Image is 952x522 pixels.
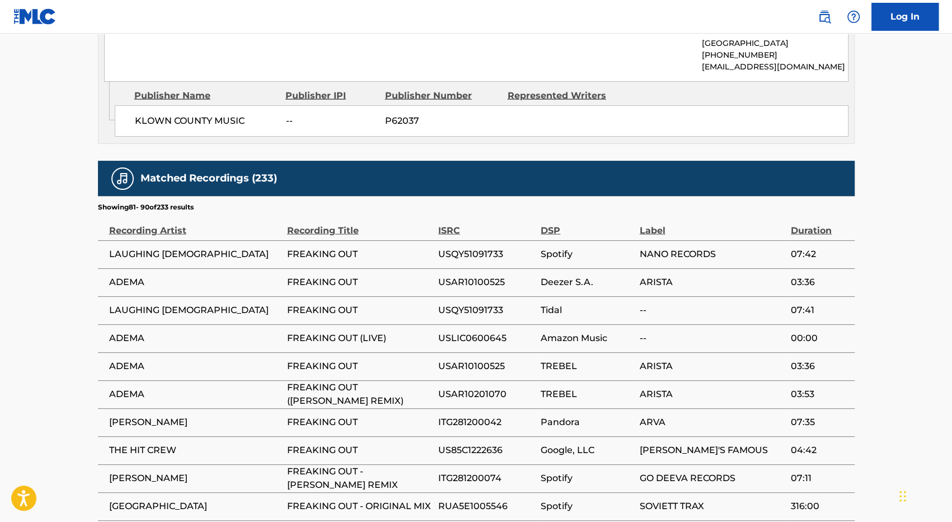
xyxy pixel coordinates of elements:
[438,388,535,401] span: USAR10201070
[116,172,129,185] img: Matched Recordings
[109,276,282,289] span: ADEMA
[541,276,634,289] span: Deezer S.A.
[285,89,377,102] div: Publisher IPI
[98,202,194,212] p: Showing 81 - 90 of 233 results
[438,276,535,289] span: USAR10100525
[791,360,849,373] span: 03:36
[287,416,433,429] span: FREAKING OUT
[287,381,433,408] span: FREAKING OUT ([PERSON_NAME] REMIX)
[287,212,433,237] div: Recording Title
[438,304,535,317] span: USQY51091733
[109,444,282,457] span: THE HIT CREW
[438,360,535,373] span: USAR10100525
[287,304,433,317] span: FREAKING OUT
[541,500,634,513] span: Spotify
[287,360,433,373] span: FREAKING OUT
[541,416,634,429] span: Pandora
[791,304,849,317] span: 07:41
[385,114,499,128] span: P62037
[640,276,785,289] span: ARISTA
[701,61,847,73] p: [EMAIL_ADDRESS][DOMAIN_NAME]
[791,332,849,345] span: 00:00
[847,10,860,24] img: help
[791,416,849,429] span: 07:35
[508,89,622,102] div: Represented Writers
[541,360,634,373] span: TREBEL
[109,248,282,261] span: LAUGHING [DEMOGRAPHIC_DATA]
[640,472,785,485] span: GO DEEVA RECORDS
[871,3,939,31] a: Log In
[791,472,849,485] span: 07:11
[109,472,282,485] span: [PERSON_NAME]
[385,89,499,102] div: Publisher Number
[791,276,849,289] span: 03:36
[640,304,785,317] span: --
[541,248,634,261] span: Spotify
[818,10,831,24] img: search
[109,360,282,373] span: ADEMA
[640,416,785,429] span: ARVA
[438,444,535,457] span: US85C1222636
[438,472,535,485] span: ITG281200074
[701,38,847,49] p: [GEOGRAPHIC_DATA]
[541,332,634,345] span: Amazon Music
[438,212,535,237] div: ISRC
[791,388,849,401] span: 03:53
[13,8,57,25] img: MLC Logo
[791,248,849,261] span: 07:42
[287,276,433,289] span: FREAKING OUT
[438,332,535,345] span: USLIC0600645
[640,360,785,373] span: ARISTA
[438,500,535,513] span: RUA5E1005546
[896,468,952,522] iframe: Chat Widget
[134,89,277,102] div: Publisher Name
[791,444,849,457] span: 04:42
[438,416,535,429] span: ITG281200042
[640,248,785,261] span: NANO RECORDS
[640,388,785,401] span: ARISTA
[640,212,785,237] div: Label
[287,500,433,513] span: FREAKING OUT - ORIGINAL MIX
[701,49,847,61] p: [PHONE_NUMBER]
[109,500,282,513] span: [GEOGRAPHIC_DATA]
[640,332,785,345] span: --
[287,444,433,457] span: FREAKING OUT
[109,304,282,317] span: LAUGHING [DEMOGRAPHIC_DATA]
[640,444,785,457] span: [PERSON_NAME]'S FAMOUS
[135,114,278,128] span: KLOWN COUNTY MUSIC
[541,212,634,237] div: DSP
[541,444,634,457] span: Google, LLC
[813,6,836,28] a: Public Search
[842,6,865,28] div: Help
[438,248,535,261] span: USQY51091733
[287,465,433,492] span: FREAKING OUT - [PERSON_NAME] REMIX
[640,500,785,513] span: SOVIETT TRAX
[286,114,377,128] span: --
[109,212,282,237] div: Recording Artist
[109,388,282,401] span: ADEMA
[287,332,433,345] span: FREAKING OUT (LIVE)
[541,304,634,317] span: Tidal
[791,500,849,513] span: 316:00
[109,332,282,345] span: ADEMA
[541,388,634,401] span: TREBEL
[109,416,282,429] span: [PERSON_NAME]
[140,172,277,185] h5: Matched Recordings (233)
[287,248,433,261] span: FREAKING OUT
[541,472,634,485] span: Spotify
[791,212,849,237] div: Duration
[899,479,906,513] div: Drag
